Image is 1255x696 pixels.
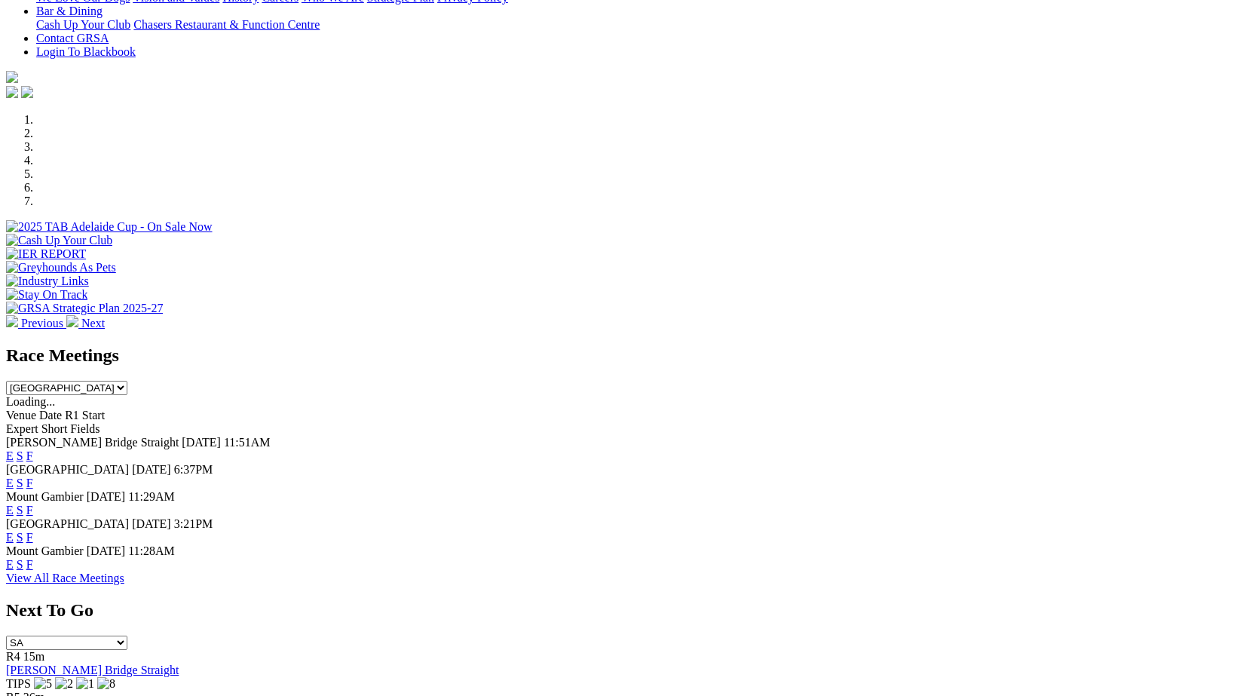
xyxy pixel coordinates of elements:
img: 2025 TAB Adelaide Cup - On Sale Now [6,220,213,234]
a: Next [66,317,105,330]
span: TIPS [6,677,31,690]
img: 2 [55,677,73,691]
a: S [17,558,23,571]
a: S [17,531,23,544]
a: Bar & Dining [36,5,103,17]
img: Stay On Track [6,288,87,302]
span: Loading... [6,395,55,408]
span: Expert [6,422,38,435]
span: Date [39,409,62,422]
a: S [17,504,23,517]
a: F [26,558,33,571]
span: [DATE] [87,544,126,557]
span: Mount Gambier [6,490,84,503]
img: Industry Links [6,274,89,288]
span: 11:29AM [128,490,175,503]
h2: Next To Go [6,600,1249,621]
a: [PERSON_NAME] Bridge Straight [6,664,179,676]
span: Venue [6,409,36,422]
img: chevron-right-pager-white.svg [66,315,78,327]
span: [GEOGRAPHIC_DATA] [6,517,129,530]
a: Cash Up Your Club [36,18,130,31]
span: [DATE] [87,490,126,503]
img: Greyhounds As Pets [6,261,116,274]
span: Mount Gambier [6,544,84,557]
a: E [6,449,14,462]
span: 11:28AM [128,544,175,557]
img: Cash Up Your Club [6,234,112,247]
img: logo-grsa-white.png [6,71,18,83]
h2: Race Meetings [6,345,1249,366]
img: twitter.svg [21,86,33,98]
a: E [6,477,14,489]
img: facebook.svg [6,86,18,98]
a: Login To Blackbook [36,45,136,58]
a: F [26,449,33,462]
a: F [26,531,33,544]
a: S [17,477,23,489]
a: View All Race Meetings [6,572,124,584]
a: Contact GRSA [36,32,109,44]
span: 6:37PM [174,463,213,476]
span: 15m [23,650,44,663]
span: [GEOGRAPHIC_DATA] [6,463,129,476]
div: Bar & Dining [36,18,1249,32]
span: 3:21PM [174,517,213,530]
img: 5 [34,677,52,691]
span: [DATE] [132,463,171,476]
span: [DATE] [132,517,171,530]
a: E [6,504,14,517]
span: [DATE] [182,436,221,449]
img: chevron-left-pager-white.svg [6,315,18,327]
img: 1 [76,677,94,691]
span: 11:51AM [224,436,271,449]
span: Short [41,422,68,435]
img: 8 [97,677,115,691]
img: GRSA Strategic Plan 2025-27 [6,302,163,315]
a: Chasers Restaurant & Function Centre [133,18,320,31]
a: E [6,531,14,544]
a: F [26,477,33,489]
span: Fields [70,422,99,435]
span: Previous [21,317,63,330]
img: IER REPORT [6,247,86,261]
a: F [26,504,33,517]
a: S [17,449,23,462]
span: R1 Start [65,409,105,422]
span: R4 [6,650,20,663]
span: [PERSON_NAME] Bridge Straight [6,436,179,449]
a: E [6,558,14,571]
a: Previous [6,317,66,330]
span: Next [81,317,105,330]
